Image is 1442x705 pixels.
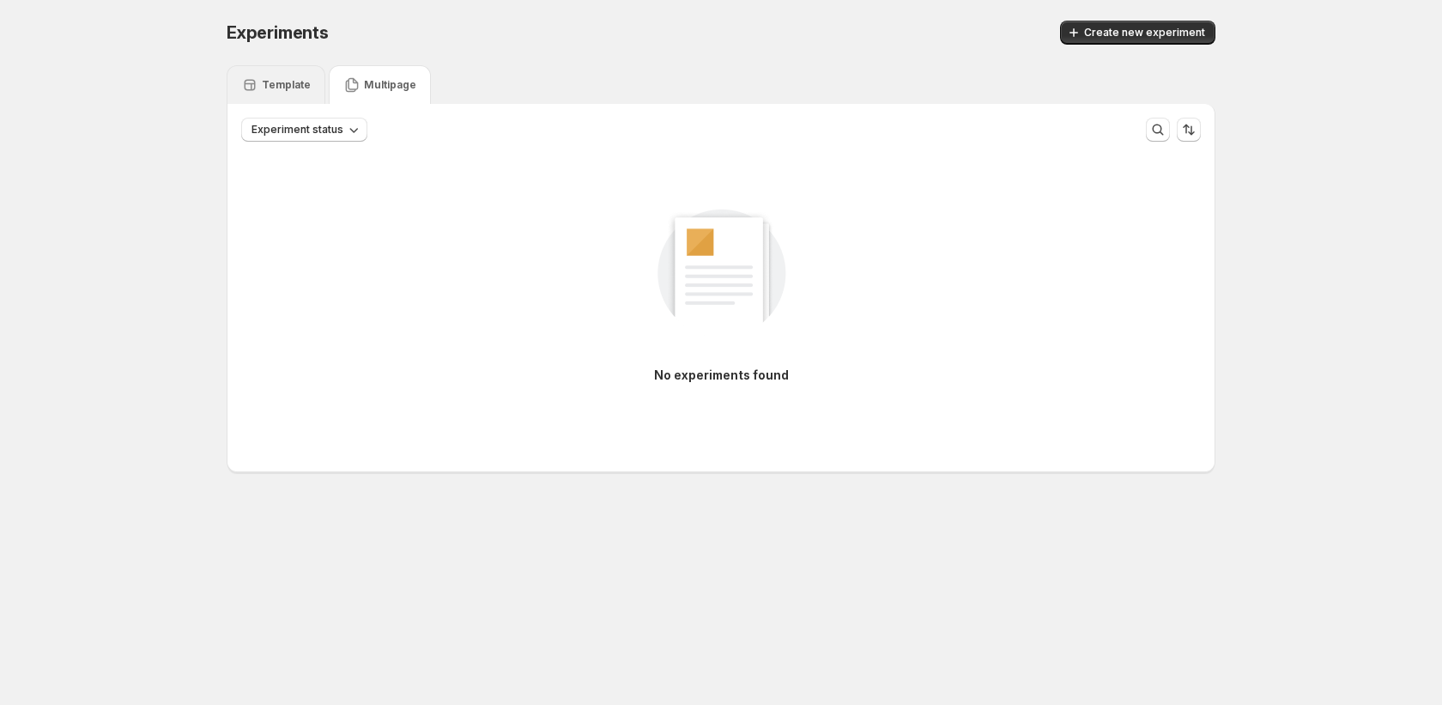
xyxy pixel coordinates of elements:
button: Experiment status [241,118,367,142]
button: Create new experiment [1060,21,1215,45]
span: Create new experiment [1084,26,1205,40]
span: Experiments [227,22,329,43]
p: No experiments found [654,367,789,384]
button: Sort the results [1177,118,1201,142]
p: Template [262,78,311,92]
span: Experiment status [251,123,343,137]
p: Multipage [364,78,416,92]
